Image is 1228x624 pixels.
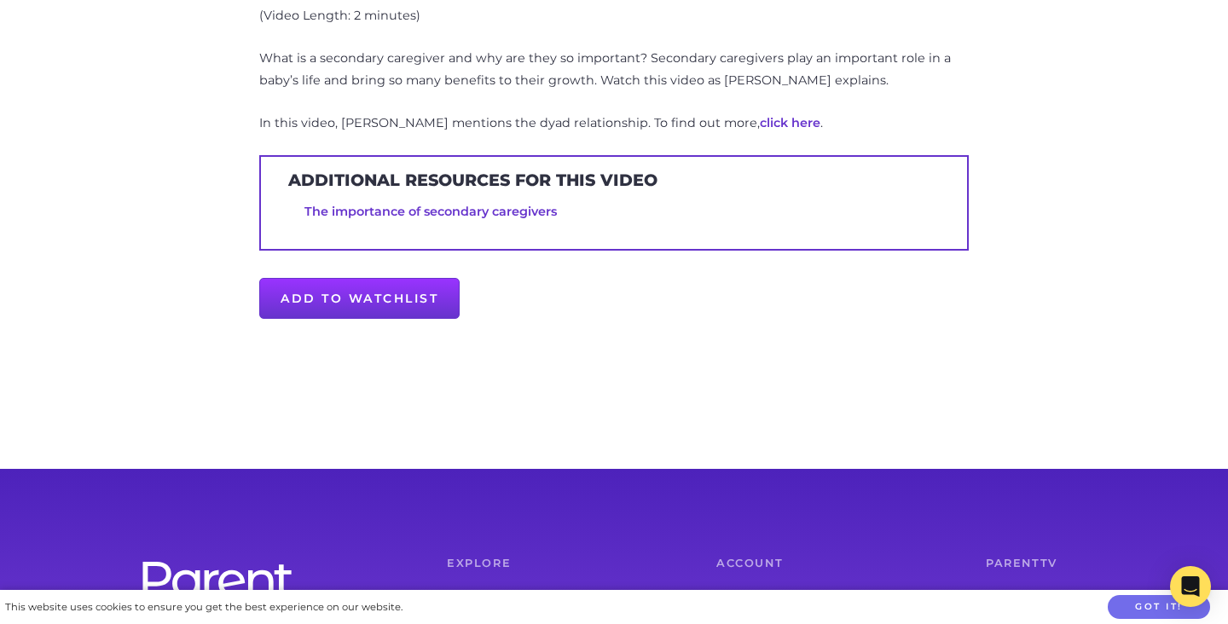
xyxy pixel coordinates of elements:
[259,278,460,319] a: Add to Watchlist
[5,598,403,616] div: This website uses cookies to ensure you get the best experience on our website.
[716,558,918,569] h6: Account
[259,50,951,88] span: What is a secondary caregiver and why are they so important? Secondary caregivers play an importa...
[986,558,1187,569] h6: ParentTV
[447,558,648,569] h6: Explore
[1108,595,1210,620] button: Got it!
[259,113,969,135] p: In this video, [PERSON_NAME] mentions the dyad relationship. To find out more, .
[288,170,657,190] h3: Additional resources for this video
[760,115,820,130] a: click here
[259,5,969,27] p: (Video Length: 2 minutes)
[1170,566,1211,607] div: Open Intercom Messenger
[304,204,557,219] a: The importance of secondary caregivers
